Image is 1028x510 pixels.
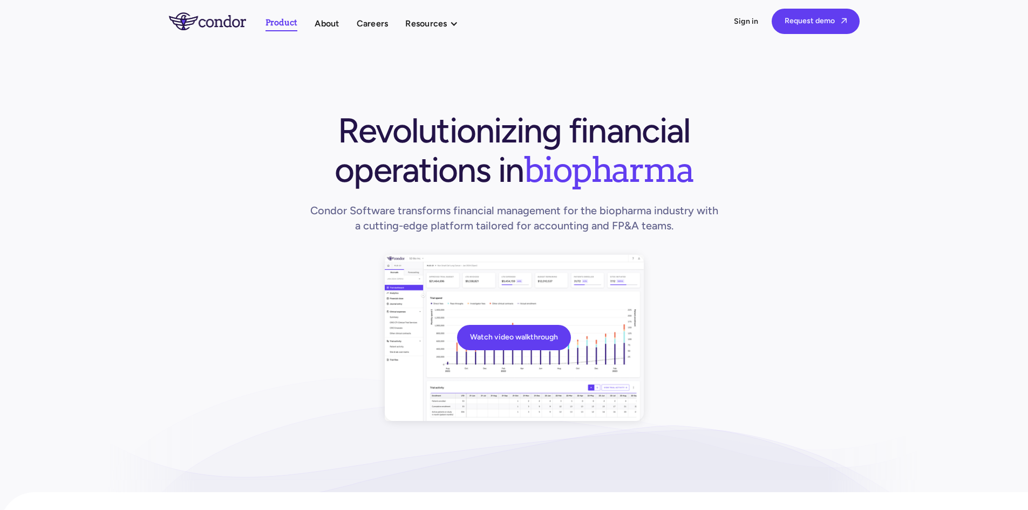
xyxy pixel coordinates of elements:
div: Resources [405,16,447,31]
span: biopharma [523,148,693,191]
div: Resources [405,16,468,31]
a: Careers [357,16,389,31]
a: About [315,16,339,31]
h1: Revolutionizing financial operations in [307,111,721,189]
a: Sign in [734,16,759,27]
a: Product [265,16,298,31]
a: home [169,12,265,30]
span:  [841,17,847,24]
a: Request demo [772,9,860,34]
a: Watch video walkthrough [457,325,571,350]
h1: Condor Software transforms financial management for the biopharma industry with a cutting-edge pl... [307,203,721,233]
